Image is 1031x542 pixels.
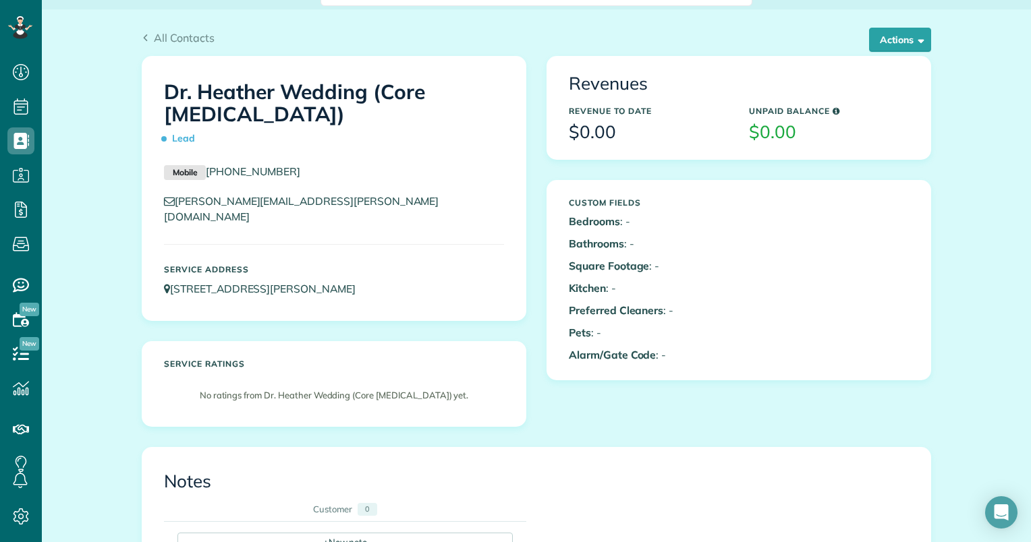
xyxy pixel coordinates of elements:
p: : - [569,236,729,251]
b: Kitchen [569,281,606,295]
small: Mobile [164,165,206,180]
p: : - [569,258,729,274]
p: : - [569,303,729,318]
h5: Service Address [164,265,504,274]
h3: $0.00 [569,123,729,142]
b: Pets [569,326,591,339]
b: Bathrooms [569,237,624,250]
h3: Revenues [569,74,909,94]
b: Bedrooms [569,214,620,228]
a: Mobile[PHONE_NUMBER] [164,164,300,178]
div: Customer [313,503,352,516]
p: : - [569,280,729,296]
b: Preferred Cleaners [569,303,663,317]
a: [PERSON_NAME][EMAIL_ADDRESS][PERSON_NAME][DOMAIN_NAME] [164,194,439,223]
a: [STREET_ADDRESS][PERSON_NAME] [164,282,368,295]
h5: Custom Fields [569,198,729,207]
span: New [20,337,39,351]
a: All Contacts [142,30,215,46]
p: : - [569,347,729,363]
h3: Notes [164,472,909,491]
span: New [20,303,39,316]
div: Open Intercom Messenger [985,496,1018,529]
h5: Service ratings [164,359,504,368]
span: All Contacts [154,31,215,44]
h5: Unpaid Balance [749,107,909,115]
div: 0 [358,503,377,516]
h5: Revenue to Date [569,107,729,115]
p: : - [569,214,729,229]
button: Actions [869,28,931,52]
p: No ratings from Dr. Heather Wedding (Core [MEDICAL_DATA]) yet. [171,389,497,402]
p: : - [569,325,729,340]
b: Square Footage [569,259,649,272]
b: Alarm/Gate Code [569,348,656,361]
h3: $0.00 [749,123,909,142]
h1: Dr. Heather Wedding (Core [MEDICAL_DATA]) [164,81,504,150]
span: Lead [164,127,200,150]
